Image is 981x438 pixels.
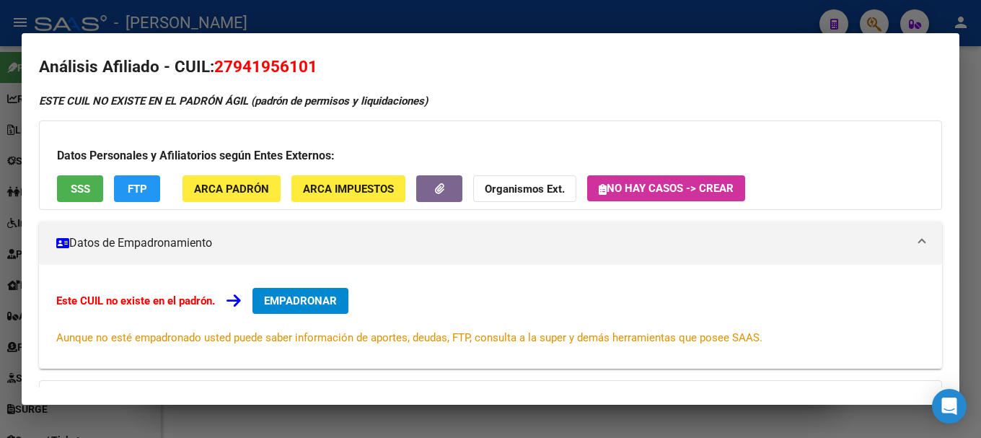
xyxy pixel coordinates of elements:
span: Aunque no esté empadronado usted puede saber información de aportes, deudas, FTP, consulta a la s... [56,331,762,344]
h2: Análisis Afiliado - CUIL: [39,55,942,79]
button: Organismos Ext. [473,175,576,202]
mat-panel-title: Datos de Empadronamiento [56,235,907,252]
span: ARCA Impuestos [303,183,394,196]
button: SSS [57,175,103,202]
strong: Organismos Ext. [485,183,565,196]
button: EMPADRONAR [252,288,348,314]
span: FTP [128,183,147,196]
span: SSS [71,183,90,196]
button: No hay casos -> Crear [587,175,745,201]
div: Open Intercom Messenger [932,389,967,424]
h3: Datos Personales y Afiliatorios según Entes Externos: [57,147,924,165]
span: EMPADRONAR [264,294,337,307]
strong: ESTE CUIL NO EXISTE EN EL PADRÓN ÁGIL (padrón de permisos y liquidaciones) [39,95,428,108]
span: ARCA Padrón [194,183,269,196]
button: FTP [114,175,160,202]
strong: Este CUIL no existe en el padrón. [56,294,215,307]
button: ARCA Padrón [182,175,281,202]
mat-expansion-panel-header: Datos de Empadronamiento [39,222,942,265]
div: Datos de Empadronamiento [39,265,942,369]
span: 27941956101 [214,57,317,76]
button: ARCA Impuestos [291,175,405,202]
span: No hay casos -> Crear [599,182,734,195]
